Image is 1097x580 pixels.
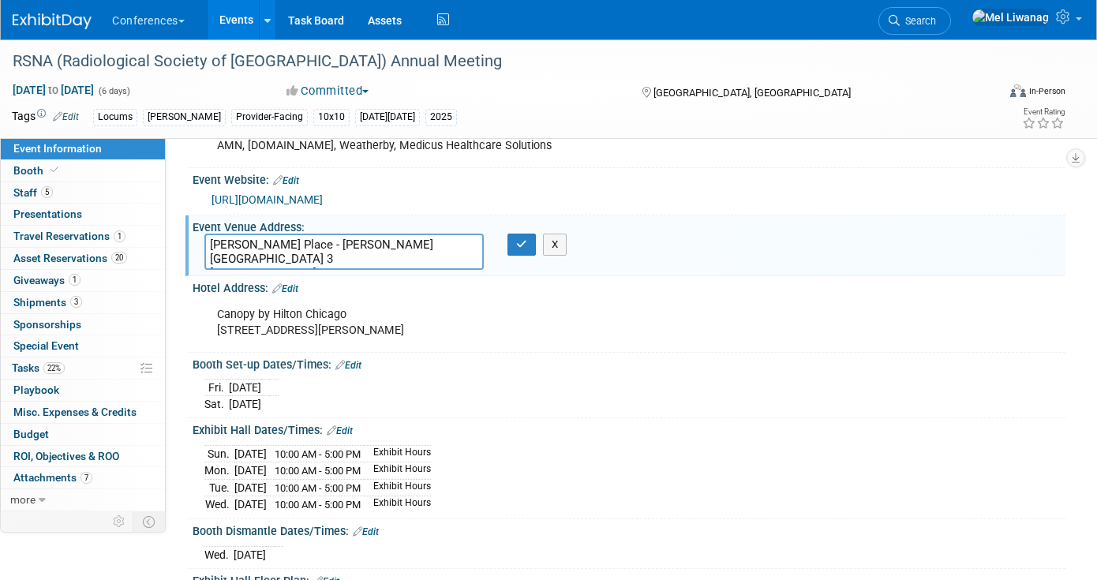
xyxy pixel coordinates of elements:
span: Misc. Expenses & Credits [13,406,137,418]
span: [GEOGRAPHIC_DATA], [GEOGRAPHIC_DATA] [653,87,851,99]
span: 10:00 AM - 5:00 PM [275,465,361,477]
a: [URL][DOMAIN_NAME] [212,193,323,206]
a: Attachments7 [1,467,165,488]
span: Tasks [12,361,65,374]
a: Sponsorships [1,314,165,335]
div: Event Website: [193,168,1065,189]
td: [DATE] [234,479,267,496]
a: Special Event [1,335,165,357]
span: 3 [70,296,82,308]
a: Presentations [1,204,165,225]
a: Giveaways1 [1,270,165,291]
a: Edit [335,360,361,371]
span: Booth [13,164,62,177]
span: Staff [13,186,53,199]
a: Edit [273,175,299,186]
div: Booth Set-up Dates/Times: [193,353,1065,373]
span: 10:00 AM - 5:00 PM [275,499,361,511]
img: Format-Inperson.png [1010,84,1026,97]
button: X [543,234,567,256]
span: 7 [80,472,92,484]
span: 10:00 AM - 5:00 PM [275,482,361,494]
span: 1 [114,230,125,242]
a: Edit [53,111,79,122]
span: 22% [43,362,65,374]
span: 1 [69,274,80,286]
a: Playbook [1,380,165,401]
a: Travel Reservations1 [1,226,165,247]
span: Shipments [13,296,82,309]
td: [DATE] [234,445,267,462]
td: Wed. [204,496,234,513]
a: Tasks22% [1,357,165,379]
span: 10:00 AM - 5:00 PM [275,448,361,460]
div: Provider-Facing [231,109,308,125]
button: Committed [281,83,375,99]
a: Asset Reservations20 [1,248,165,269]
span: Travel Reservations [13,230,125,242]
td: Exhibit Hours [364,462,431,480]
td: Toggle Event Tabs [133,511,166,532]
div: AMN, [DOMAIN_NAME], Weatherby, Medicus Healthcare Solutions [206,130,896,162]
span: ROI, Objectives & ROO [13,450,119,462]
a: Edit [272,283,298,294]
a: Search [878,7,951,35]
td: [DATE] [229,380,261,396]
a: more [1,489,165,511]
a: Budget [1,424,165,445]
td: Wed. [204,546,234,563]
td: [DATE] [229,396,261,413]
a: Shipments3 [1,292,165,313]
td: Tags [12,108,79,126]
div: Event Venue Address: [193,215,1065,235]
span: to [46,84,61,96]
span: 20 [111,252,127,264]
div: Event Format [910,82,1066,106]
span: Asset Reservations [13,252,127,264]
a: ROI, Objectives & ROO [1,446,165,467]
a: Edit [327,425,353,436]
td: Sun. [204,445,234,462]
td: [DATE] [234,496,267,513]
span: Presentations [13,208,82,220]
div: [DATE][DATE] [355,109,420,125]
span: Playbook [13,384,59,396]
img: Mel Liwanag [972,9,1050,26]
span: more [10,493,36,506]
td: Personalize Event Tab Strip [106,511,133,532]
span: Budget [13,428,49,440]
a: Edit [353,526,379,537]
td: Tue. [204,479,234,496]
td: Exhibit Hours [364,496,431,513]
div: Exhibit Hall Dates/Times: [193,418,1065,439]
a: Booth [1,160,165,181]
div: Locums [93,109,137,125]
div: Event Rating [1022,108,1065,116]
td: Exhibit Hours [364,445,431,462]
td: Mon. [204,462,234,480]
span: 5 [41,186,53,198]
div: Canopy by Hilton Chicago [STREET_ADDRESS][PERSON_NAME] [206,299,896,346]
img: ExhibitDay [13,13,92,29]
span: Event Information [13,142,102,155]
td: Sat. [204,396,229,413]
span: Special Event [13,339,79,352]
span: Search [900,15,936,27]
span: (6 days) [97,86,130,96]
a: Staff5 [1,182,165,204]
div: In-Person [1028,85,1065,97]
a: Misc. Expenses & Credits [1,402,165,423]
div: Booth Dismantle Dates/Times: [193,519,1065,540]
span: Sponsorships [13,318,81,331]
div: 10x10 [313,109,350,125]
span: Attachments [13,471,92,484]
td: [DATE] [234,462,267,480]
td: Fri. [204,380,229,396]
span: [DATE] [DATE] [12,83,95,97]
span: Giveaways [13,274,80,286]
div: RSNA (Radiological Society of [GEOGRAPHIC_DATA]) Annual Meeting [7,47,975,76]
div: [PERSON_NAME] [143,109,226,125]
i: Booth reservation complete [51,166,58,174]
div: 2025 [425,109,457,125]
td: [DATE] [234,546,266,563]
